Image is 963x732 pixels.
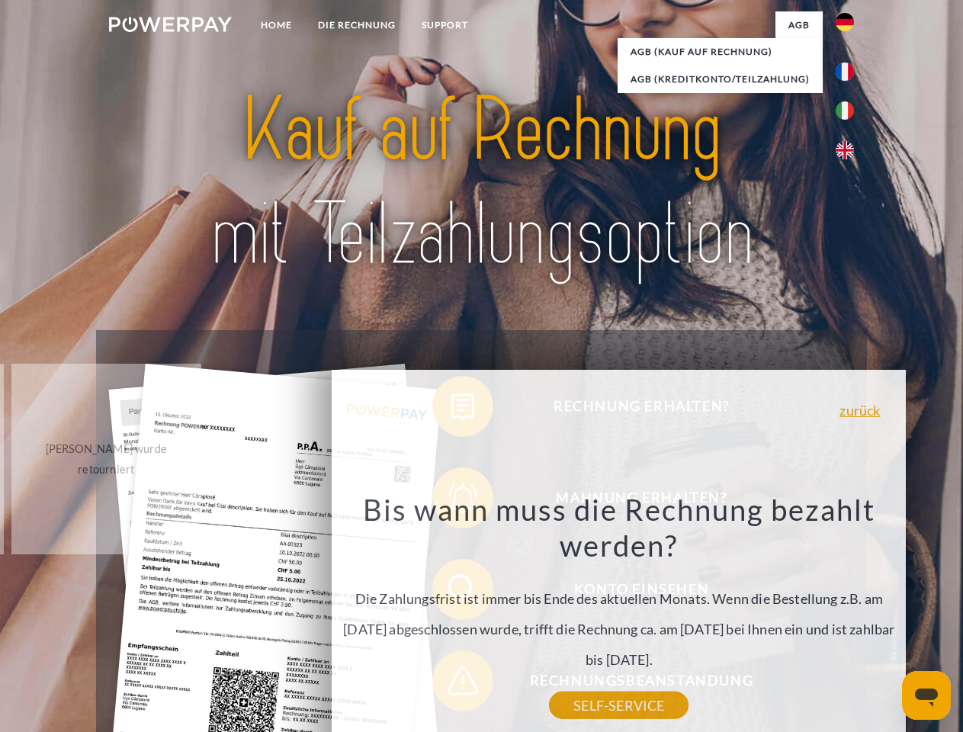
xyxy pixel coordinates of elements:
[836,63,854,81] img: fr
[839,403,880,417] a: zurück
[549,692,689,719] a: SELF-SERVICE
[836,13,854,31] img: de
[902,671,951,720] iframe: Schaltfläche zum Öffnen des Messaging-Fensters
[248,11,305,39] a: Home
[836,101,854,120] img: it
[341,491,897,705] div: Die Zahlungsfrist ist immer bis Ende des aktuellen Monats. Wenn die Bestellung z.B. am [DATE] abg...
[109,17,232,32] img: logo-powerpay-white.svg
[305,11,409,39] a: DIE RECHNUNG
[618,66,823,93] a: AGB (Kreditkonto/Teilzahlung)
[618,38,823,66] a: AGB (Kauf auf Rechnung)
[409,11,481,39] a: SUPPORT
[146,73,817,292] img: title-powerpay_de.svg
[21,438,192,480] div: [PERSON_NAME] wurde retourniert
[341,491,897,564] h3: Bis wann muss die Rechnung bezahlt werden?
[836,141,854,159] img: en
[775,11,823,39] a: agb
